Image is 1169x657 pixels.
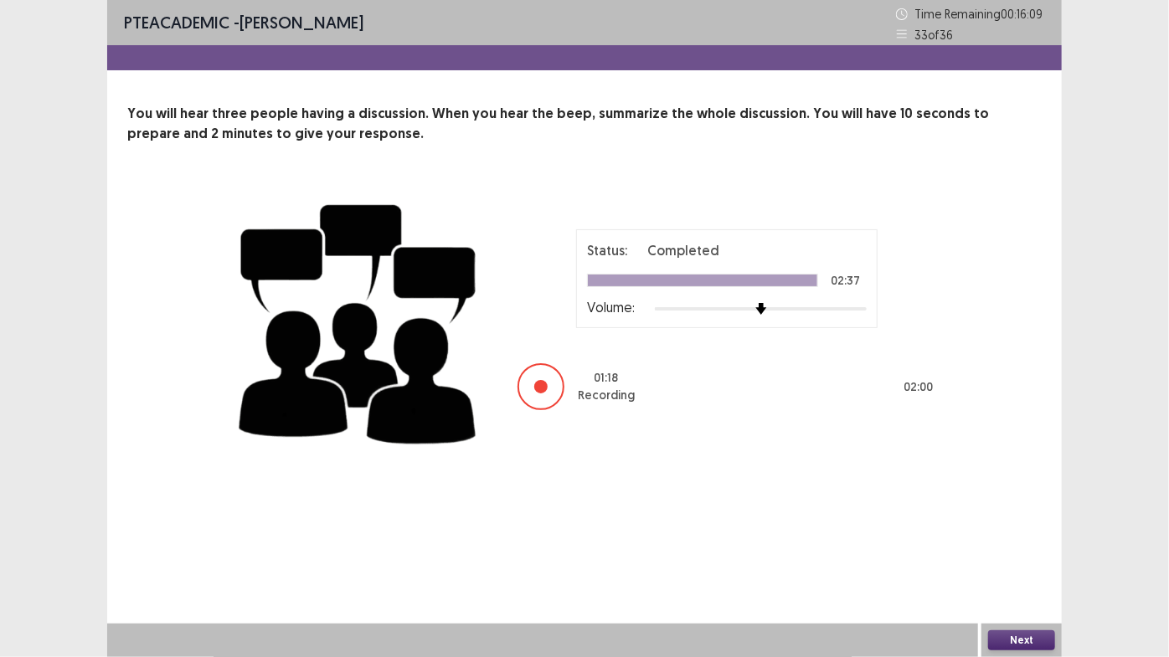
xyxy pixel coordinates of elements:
img: arrow-thumb [755,303,767,315]
p: Status: [587,240,627,260]
p: Completed [647,240,719,260]
p: 02 : 00 [904,378,933,396]
img: group-discussion [233,184,484,458]
p: - [PERSON_NAME] [124,10,363,35]
button: Next [988,630,1055,650]
p: 02:37 [832,275,861,286]
p: 33 of 36 [914,26,953,44]
span: PTE academic [124,12,229,33]
p: You will hear three people having a discussion. When you hear the beep, summarize the whole discu... [127,104,1042,144]
p: Time Remaining 00 : 16 : 09 [914,5,1045,23]
p: 01 : 18 [595,369,619,387]
p: Volume: [587,297,635,317]
p: Recording [578,387,635,404]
